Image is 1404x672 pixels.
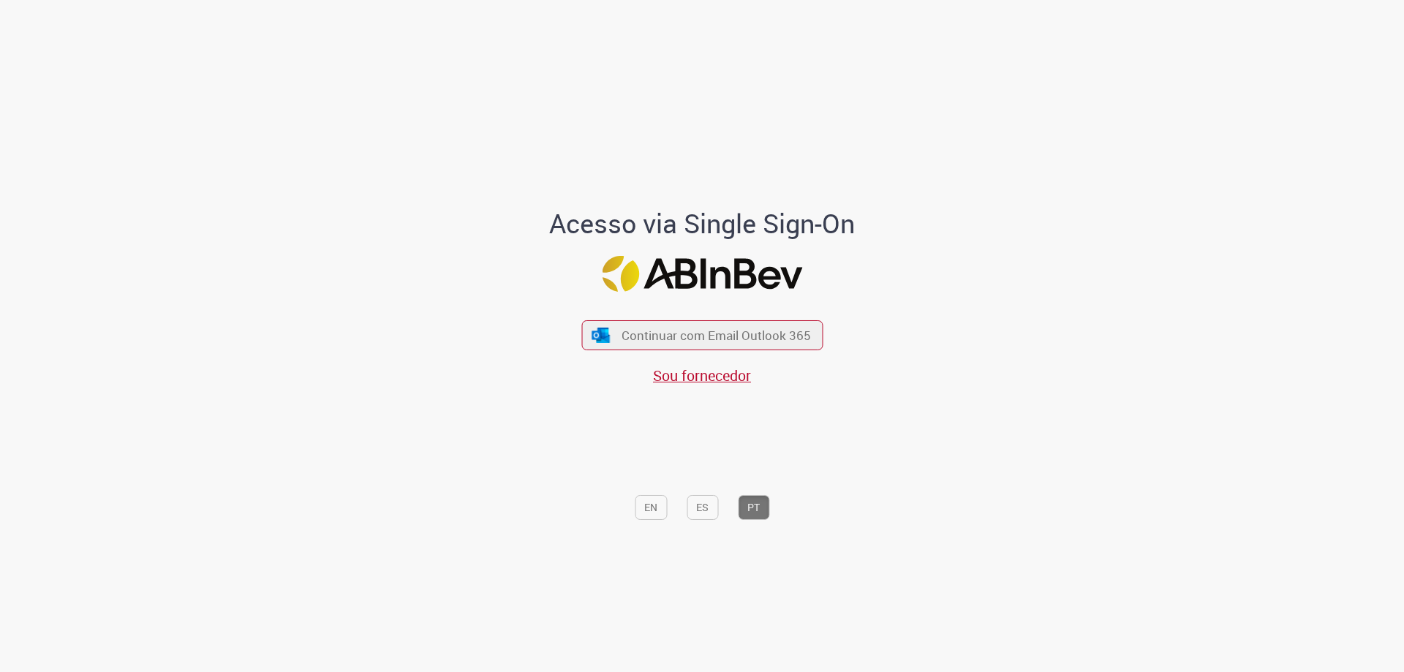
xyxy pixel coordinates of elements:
a: Sou fornecedor [653,366,751,385]
button: PT [738,495,769,520]
button: EN [635,495,667,520]
h1: Acesso via Single Sign-On [499,209,905,238]
span: Continuar com Email Outlook 365 [622,327,811,344]
img: ícone Azure/Microsoft 360 [591,328,611,343]
img: Logo ABInBev [602,256,802,292]
button: ícone Azure/Microsoft 360 Continuar com Email Outlook 365 [581,320,823,350]
button: ES [687,495,718,520]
